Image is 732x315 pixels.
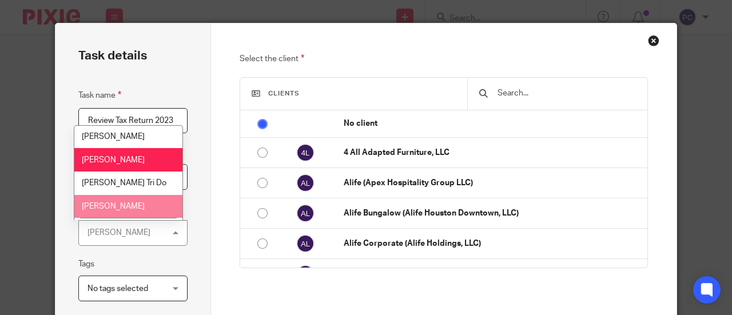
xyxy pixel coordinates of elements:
p: 4 All Adapted Furniture, LLC [344,147,642,158]
p: Alife Bungalow (Alife Houston Downtown, LLC) [344,208,642,219]
img: svg%3E [296,204,315,222]
img: svg%3E [296,265,315,283]
img: svg%3E [296,174,315,192]
p: Alife (Apex Hospitality Group LLC) [344,177,642,189]
span: [PERSON_NAME] Tri Do [82,179,166,187]
span: [PERSON_NAME] [82,133,145,141]
h2: Task details [78,46,147,66]
span: [PERSON_NAME] [82,156,145,164]
span: Clients [268,90,300,97]
span: [PERSON_NAME] [82,202,145,210]
span: No tags selected [87,285,148,293]
p: Select the client [240,52,649,66]
input: Search... [496,87,636,99]
label: Task name [78,89,121,102]
img: svg%3E [296,234,315,253]
div: Close this dialog window [648,35,659,46]
img: svg%3E [296,143,315,162]
p: No client [344,118,642,129]
div: [PERSON_NAME] [87,229,150,237]
input: Task name [78,108,188,134]
p: Alife Corporate (Alife Holdings, LLC) [344,238,642,249]
label: Tags [78,258,94,270]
